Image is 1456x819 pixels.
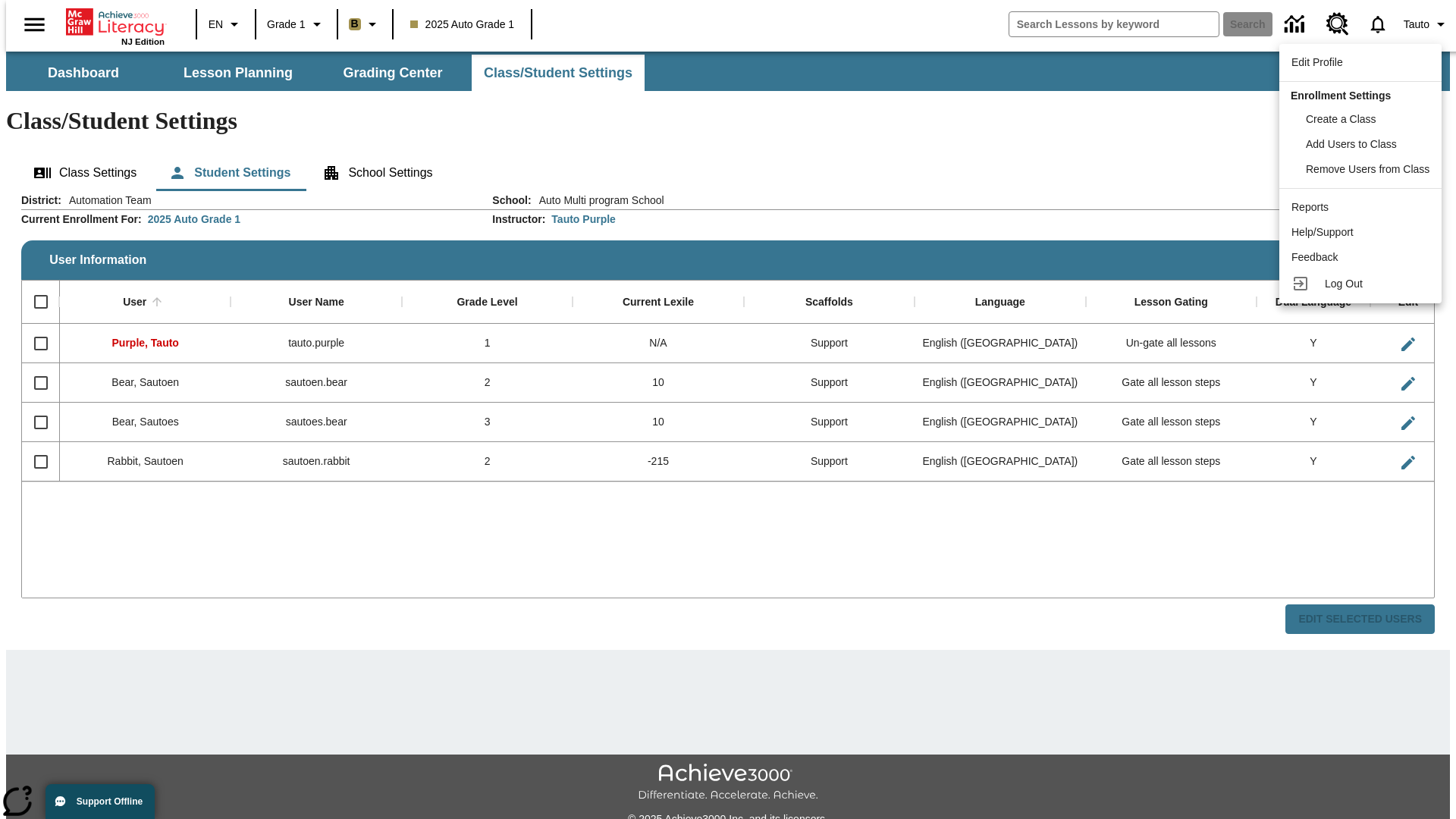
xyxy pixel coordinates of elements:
span: Reports [1291,201,1329,213]
span: Help/Support [1291,226,1354,238]
span: Log Out [1325,278,1363,290]
span: Create a Class [1306,113,1376,125]
span: Feedback [1291,251,1338,263]
span: Enrollment Settings [1291,89,1391,102]
span: Add Users to Class [1306,138,1397,150]
span: Remove Users from Class [1306,163,1429,175]
span: Edit Profile [1291,56,1343,68]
